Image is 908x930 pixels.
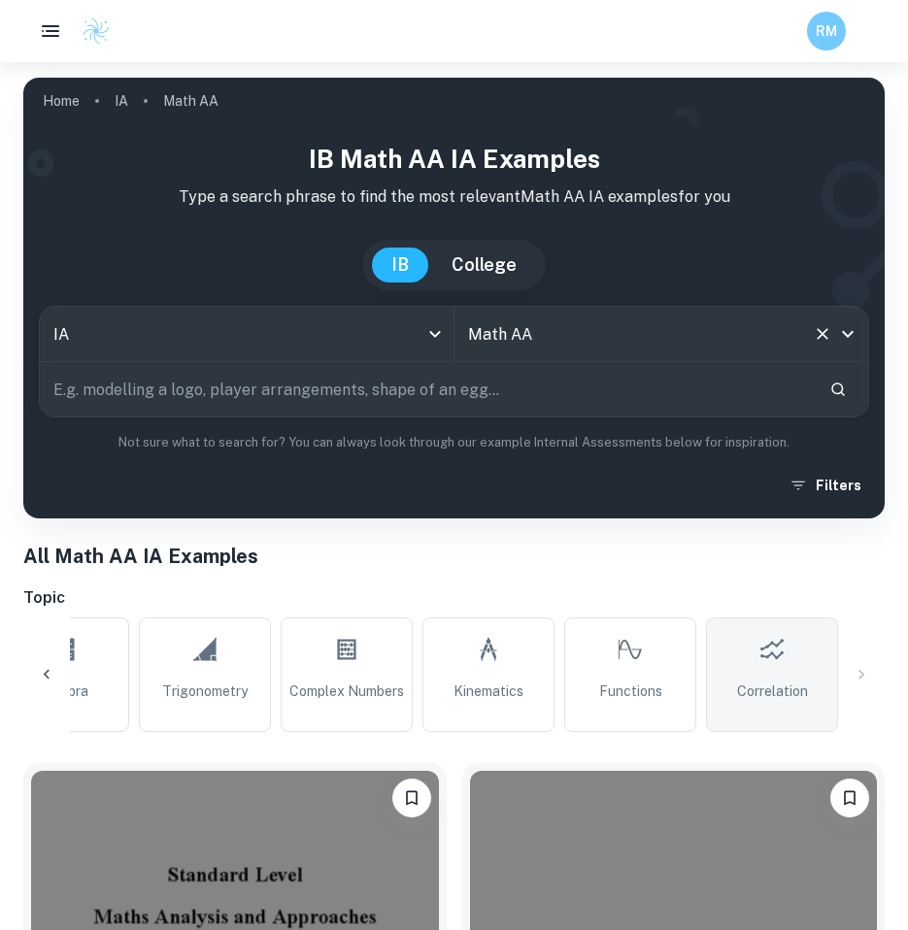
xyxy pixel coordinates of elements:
[70,17,111,46] a: Clastify logo
[40,307,454,361] div: IA
[40,362,814,416] input: E.g. modelling a logo, player arrangements, shape of an egg...
[834,320,861,348] button: Open
[454,681,523,702] span: Kinematics
[162,681,248,702] span: Trigonometry
[372,248,428,282] button: IB
[816,20,838,42] h6: RM
[39,140,869,178] h1: IB Math AA IA examples
[830,779,869,817] button: Bookmark
[43,87,80,115] a: Home
[23,586,885,610] h6: Topic
[82,17,111,46] img: Clastify logo
[392,779,431,817] button: Bookmark
[39,185,869,209] p: Type a search phrase to find the most relevant Math AA IA examples for you
[289,681,404,702] span: Complex Numbers
[432,248,536,282] button: College
[115,87,128,115] a: IA
[737,681,808,702] span: Correlation
[163,90,219,112] p: Math AA
[599,681,662,702] span: Functions
[23,78,885,518] img: profile cover
[822,373,855,406] button: Search
[785,468,869,503] button: Filters
[39,433,869,452] p: Not sure what to search for? You can always look through our example Internal Assessments below f...
[807,12,846,50] button: RM
[809,320,836,348] button: Clear
[23,542,885,571] h1: All Math AA IA Examples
